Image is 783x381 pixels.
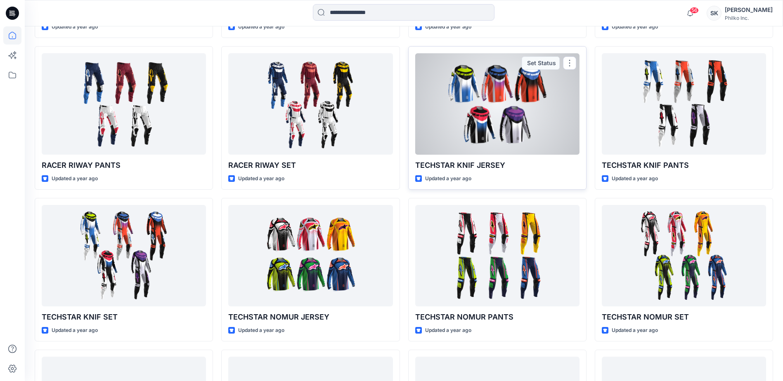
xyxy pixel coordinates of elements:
p: Updated a year ago [52,23,98,31]
p: Updated a year ago [238,174,284,183]
p: RACER RIWAY PANTS [42,160,206,171]
p: TECHSTAR KNIF JERSEY [415,160,580,171]
p: Updated a year ago [425,326,471,335]
p: Updated a year ago [425,23,471,31]
p: TECHSTAR KNIF SET [42,311,206,323]
a: TECHSTAR NOMUR SET [602,205,766,306]
a: TECHSTAR KNIF SET [42,205,206,306]
p: Updated a year ago [612,174,658,183]
p: Updated a year ago [52,174,98,183]
a: TECHSTAR NOMUR JERSEY [228,205,393,306]
a: TECHSTAR NOMUR PANTS [415,205,580,306]
a: RACER RIWAY SET [228,53,393,154]
p: TECHSTAR NOMUR PANTS [415,311,580,323]
a: TECHSTAR KNIF PANTS [602,53,766,154]
p: Updated a year ago [52,326,98,335]
div: [PERSON_NAME] [725,5,773,15]
p: TECHSTAR NOMUR SET [602,311,766,323]
div: Philko Inc. [725,15,773,21]
span: 56 [690,7,699,14]
p: RACER RIWAY SET [228,160,393,171]
p: Updated a year ago [425,174,471,183]
p: TECHSTAR KNIF PANTS [602,160,766,171]
a: TECHSTAR KNIF JERSEY [415,53,580,154]
a: RACER RIWAY PANTS [42,53,206,154]
div: SK [707,6,721,21]
p: TECHSTAR NOMUR JERSEY [228,311,393,323]
p: Updated a year ago [238,23,284,31]
p: Updated a year ago [238,326,284,335]
p: Updated a year ago [612,326,658,335]
p: Updated a year ago [612,23,658,31]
